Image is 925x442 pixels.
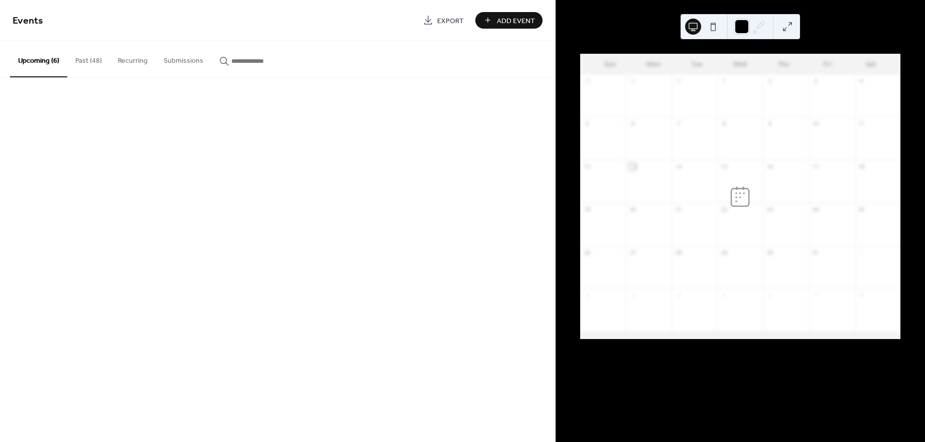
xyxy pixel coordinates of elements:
div: 30 [766,249,773,256]
div: Wed [719,54,762,74]
div: 3 [812,77,820,85]
div: 18 [858,163,865,170]
div: 4 [858,77,865,85]
div: 24 [812,206,820,213]
div: 7 [675,120,682,128]
div: Sat [849,54,892,74]
div: 3 [629,291,636,299]
div: 26 [583,249,591,256]
div: 8 [720,120,728,128]
button: Submissions [156,41,211,76]
span: Add Event [497,16,535,26]
div: 6 [629,120,636,128]
div: 16 [766,163,773,170]
div: Mon [631,54,675,74]
div: 5 [720,291,728,299]
div: 4 [675,291,682,299]
div: 30 [675,77,682,85]
div: 7 [812,291,820,299]
div: 17 [812,163,820,170]
div: 28 [675,249,682,256]
span: Export [437,16,464,26]
div: 14 [675,163,682,170]
div: 19 [583,206,591,213]
div: 29 [720,249,728,256]
div: 10 [812,120,820,128]
span: Events [13,11,43,31]
div: Sun [588,54,632,74]
div: 12 [583,163,591,170]
div: 9 [766,120,773,128]
div: Thu [762,54,806,74]
div: 6 [766,291,773,299]
button: Add Event [475,12,543,29]
div: Fri [806,54,849,74]
div: 11 [858,120,865,128]
a: Export [416,12,471,29]
button: Upcoming (6) [10,41,67,77]
div: 23 [766,206,773,213]
div: 13 [629,163,636,170]
button: Recurring [110,41,156,76]
div: 1 [720,77,728,85]
div: 8 [858,291,865,299]
div: 22 [720,206,728,213]
div: 1 [858,249,865,256]
div: 25 [858,206,865,213]
div: 29 [629,77,636,85]
div: Tue [675,54,719,74]
div: 28 [583,77,591,85]
div: 31 [812,249,820,256]
div: 15 [720,163,728,170]
div: 2 [583,291,591,299]
div: 21 [675,206,682,213]
button: Past (48) [67,41,110,76]
div: 2 [766,77,773,85]
div: 27 [629,249,636,256]
div: 20 [629,206,636,213]
div: 5 [583,120,591,128]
